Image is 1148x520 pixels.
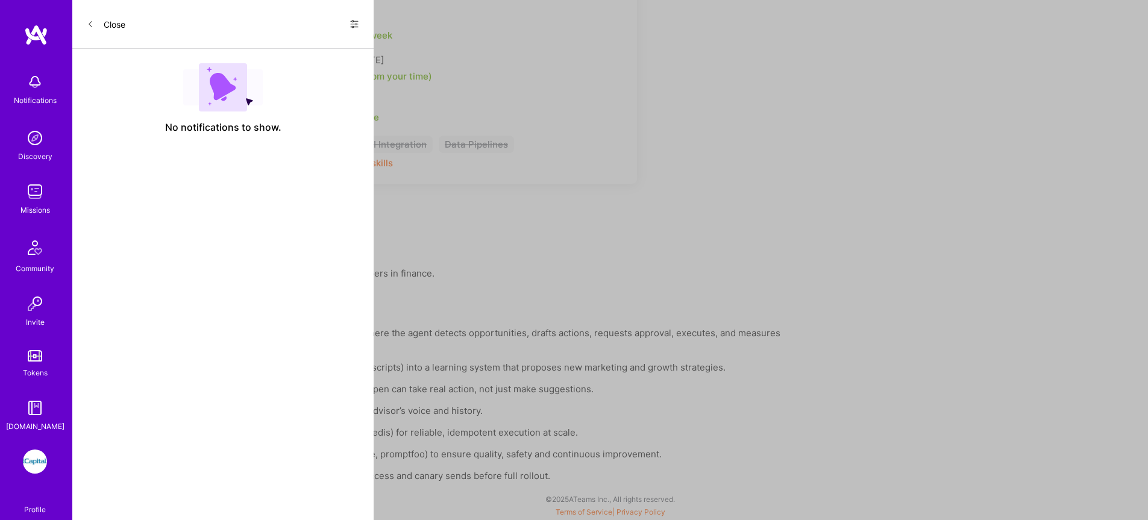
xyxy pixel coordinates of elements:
img: teamwork [23,180,47,204]
img: tokens [28,350,42,362]
div: Tokens [23,366,48,379]
a: iCapital: Building an Alternative Investment Marketplace [20,450,50,474]
div: Discovery [18,150,52,163]
div: Community [16,262,54,275]
span: No notifications to show. [165,121,281,134]
img: Community [20,233,49,262]
div: Missions [20,204,50,216]
a: Profile [20,490,50,515]
img: discovery [23,126,47,150]
button: Close [87,14,125,34]
div: Invite [26,316,45,328]
div: Notifications [14,94,57,107]
img: guide book [23,396,47,420]
img: bell [23,70,47,94]
img: empty [183,63,263,111]
img: Invite [23,292,47,316]
div: [DOMAIN_NAME] [6,420,64,433]
div: Profile [24,503,46,515]
img: iCapital: Building an Alternative Investment Marketplace [23,450,47,474]
img: logo [24,24,48,46]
